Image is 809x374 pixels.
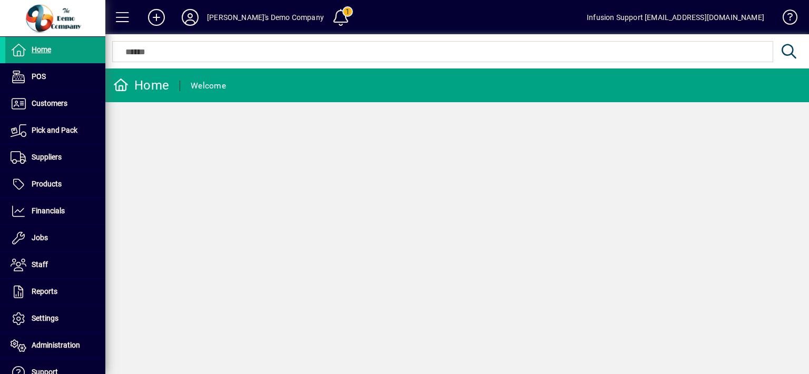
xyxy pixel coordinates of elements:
[5,332,105,359] a: Administration
[173,8,207,27] button: Profile
[5,252,105,278] a: Staff
[207,9,324,26] div: [PERSON_NAME]'s Demo Company
[5,306,105,332] a: Settings
[32,153,62,161] span: Suppliers
[140,8,173,27] button: Add
[32,260,48,269] span: Staff
[32,126,77,134] span: Pick and Pack
[775,2,796,36] a: Knowledge Base
[191,77,226,94] div: Welcome
[32,233,48,242] span: Jobs
[5,225,105,251] a: Jobs
[5,91,105,117] a: Customers
[5,64,105,90] a: POS
[32,99,67,107] span: Customers
[32,341,80,349] span: Administration
[32,72,46,81] span: POS
[5,198,105,224] a: Financials
[32,287,57,296] span: Reports
[32,45,51,54] span: Home
[5,171,105,198] a: Products
[5,117,105,144] a: Pick and Pack
[5,144,105,171] a: Suppliers
[32,314,58,322] span: Settings
[32,180,62,188] span: Products
[32,206,65,215] span: Financials
[113,77,169,94] div: Home
[5,279,105,305] a: Reports
[587,9,764,26] div: Infusion Support [EMAIL_ADDRESS][DOMAIN_NAME]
